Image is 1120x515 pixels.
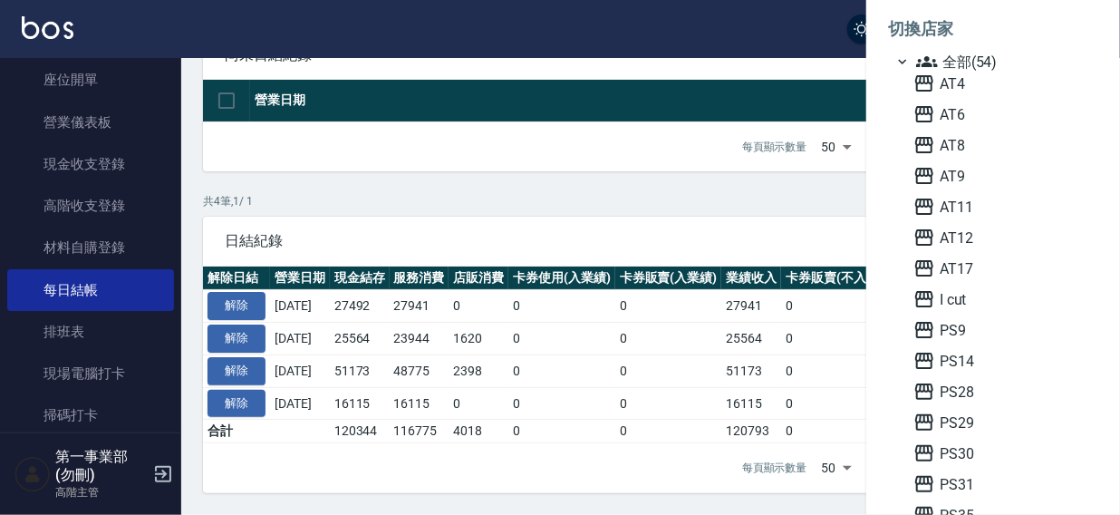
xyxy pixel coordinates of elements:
[913,319,1091,341] span: PS9
[916,51,1091,73] span: 全部(54)
[913,350,1091,372] span: PS14
[888,7,1098,51] li: 切換店家
[913,381,1091,403] span: PS28
[913,103,1091,125] span: AT6
[913,288,1091,310] span: I cut
[913,73,1091,94] span: AT4
[913,134,1091,156] span: AT8
[913,196,1091,218] span: AT11
[913,442,1091,464] span: PS30
[913,473,1091,495] span: PS31
[913,165,1091,187] span: AT9
[913,227,1091,248] span: AT12
[913,412,1091,433] span: PS29
[913,257,1091,279] span: AT17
